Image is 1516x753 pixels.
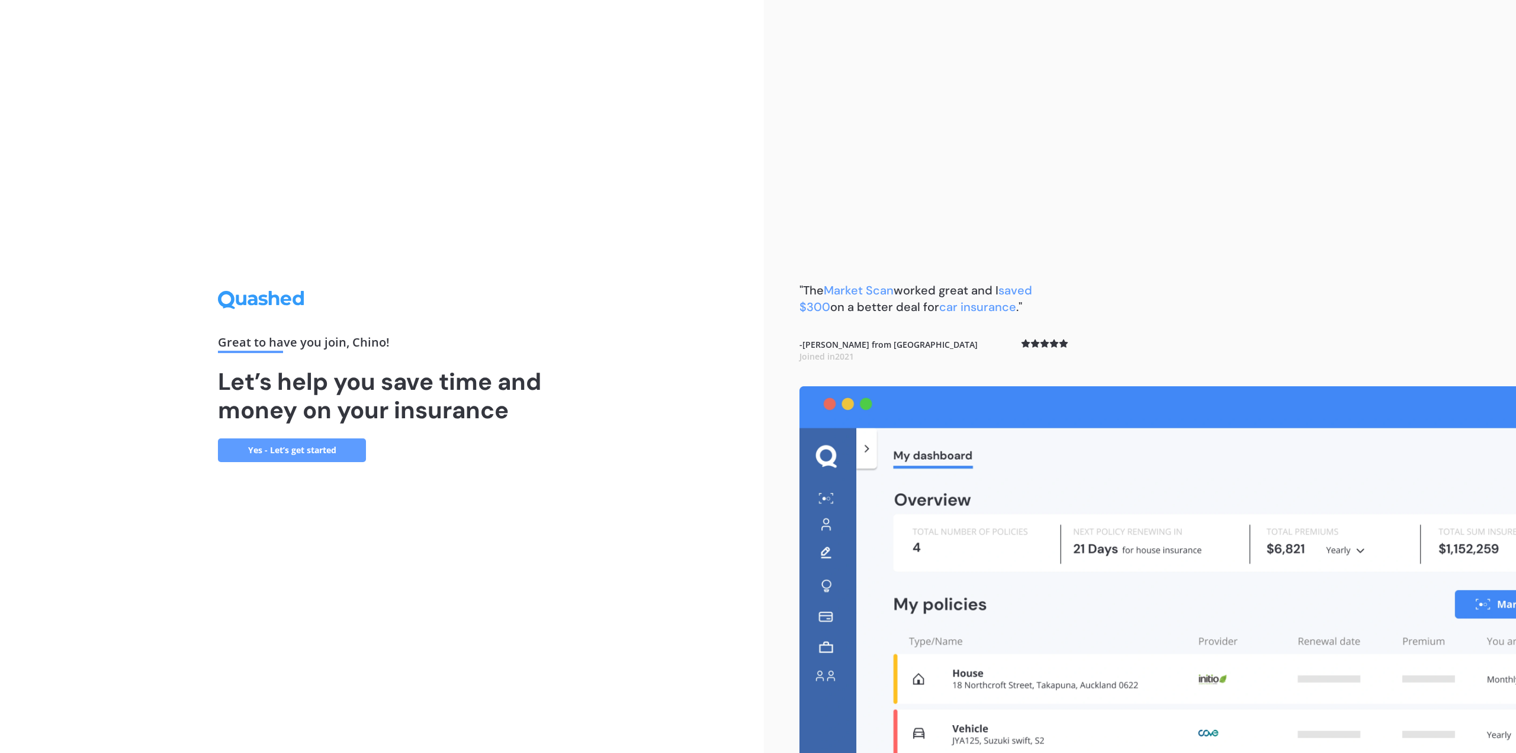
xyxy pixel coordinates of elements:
h1: Let’s help you save time and money on your insurance [218,367,546,424]
span: car insurance [939,299,1016,315]
a: Yes - Let’s get started [218,438,366,462]
b: - [PERSON_NAME] from [GEOGRAPHIC_DATA] [799,339,978,362]
span: Joined in 2021 [799,351,854,362]
b: "The worked great and I on a better deal for ." [799,283,1032,315]
span: saved $300 [799,283,1032,315]
div: Great to have you join , Chino ! [218,337,546,353]
span: Market Scan [824,283,894,298]
img: dashboard.webp [799,386,1516,753]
